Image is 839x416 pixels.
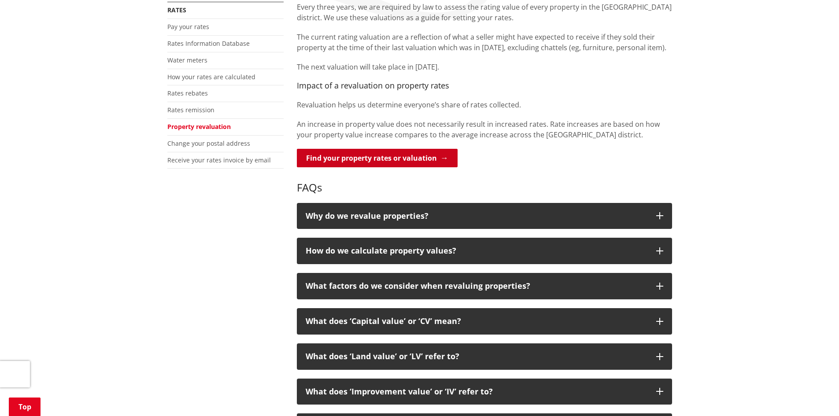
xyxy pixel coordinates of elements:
p: An increase in property value does not necessarily result in increased rates. Rate increases are ... [297,119,672,140]
a: Receive your rates invoice by email [167,156,271,164]
button: What factors do we consider when revaluing properties? [297,273,672,299]
a: Water meters [167,56,207,64]
a: Change your postal address [167,139,250,147]
a: Pay your rates [167,22,209,31]
p: The next valuation will take place in [DATE]. [297,62,672,72]
button: What does ‘Capital value’ or ‘CV’ mean? [297,308,672,335]
h4: Impact of a revaluation on property rates [297,81,672,91]
a: Rates [167,6,186,14]
iframe: Messenger Launcher [798,379,830,411]
p: What factors do we consider when revaluing properties? [306,282,647,291]
a: Rates rebates [167,89,208,97]
button: What does ‘Improvement value’ or ‘IV’ refer to? [297,379,672,405]
button: Why do we revalue properties? [297,203,672,229]
button: What does ‘Land value’ or ‘LV’ refer to? [297,343,672,370]
p: Revaluation helps us determine everyone’s share of rates collected. [297,99,672,110]
button: How do we calculate property values? [297,238,672,264]
a: How your rates are calculated [167,73,255,81]
p: Why do we revalue properties? [306,212,647,221]
p: What does ‘Land value’ or ‘LV’ refer to? [306,352,647,361]
a: Property revaluation [167,122,231,131]
a: Top [9,398,41,416]
a: Rates remission [167,106,214,114]
a: Rates Information Database [167,39,250,48]
p: What does ‘Capital value’ or ‘CV’ mean? [306,317,647,326]
a: Find your property rates or valuation [297,149,458,167]
h3: FAQs [297,169,672,194]
p: The current rating valuation are a reflection of what a seller might have expected to receive if ... [297,32,672,53]
p: What does ‘Improvement value’ or ‘IV’ refer to? [306,387,647,396]
p: Every three years, we are required by law to assess the rating value of every property in the [GE... [297,2,672,23]
p: How do we calculate property values? [306,247,647,255]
